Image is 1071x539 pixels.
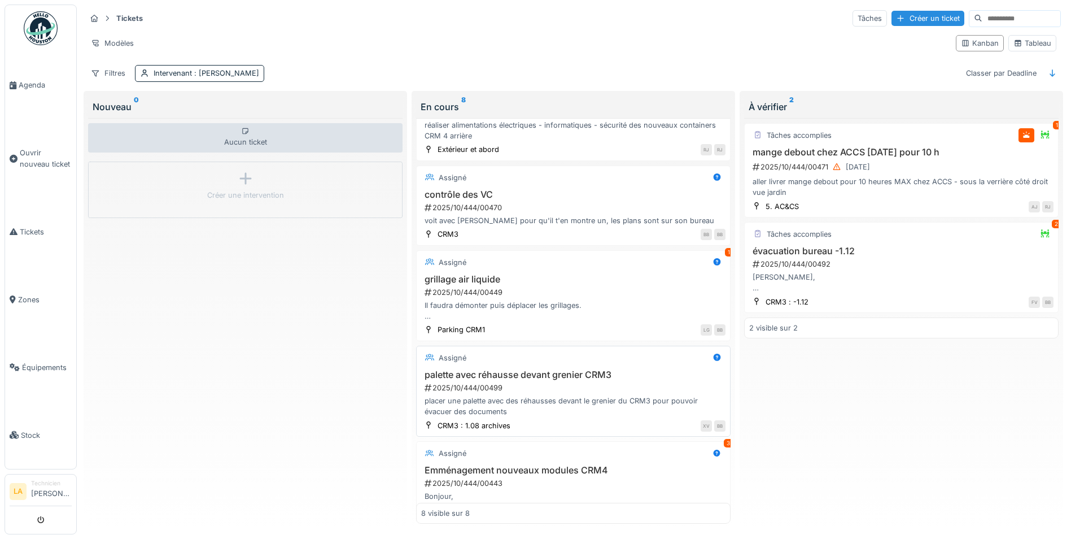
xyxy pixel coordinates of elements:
[701,324,712,336] div: LG
[1052,220,1061,228] div: 2
[714,144,725,155] div: RJ
[439,448,466,459] div: Assigné
[438,229,458,240] div: CRM3
[5,198,76,266] a: Tickets
[31,479,72,503] li: [PERSON_NAME]
[112,13,147,24] strong: Tickets
[421,370,725,380] h3: palette avec réhausse devant grenier CRM3
[1013,38,1051,49] div: Tableau
[5,266,76,333] a: Zones
[86,35,139,51] div: Modèles
[1042,201,1053,212] div: RJ
[891,11,964,26] div: Créer un ticket
[438,144,499,155] div: Extérieur et abord
[766,201,799,212] div: 5. AC&CS
[207,190,284,201] div: Créer une intervention
[725,248,733,257] div: 1
[5,119,76,198] a: Ouvrir nouveau ticket
[22,362,72,373] span: Équipements
[421,491,725,512] div: Bonjour, Est-il possible d'emprunter du matériel de déménagement au [GEOGRAPHIC_DATA] pour l'emmé...
[749,147,1053,158] h3: mange debout chez ACCS [DATE] pour 10 h
[86,65,130,81] div: Filtres
[421,274,725,285] h3: grillage air liquide
[701,229,712,240] div: BB
[714,324,725,336] div: BB
[423,382,725,393] div: 2025/10/444/00499
[10,479,72,506] a: LA Technicien[PERSON_NAME]
[439,353,466,363] div: Assigné
[20,147,72,169] span: Ouvrir nouveau ticket
[749,272,1053,293] div: [PERSON_NAME], Pourrais-tu faire monter la caisse aux archives comptas et reprendre la table dont...
[701,144,712,155] div: RJ
[853,10,887,27] div: Tâches
[134,100,139,114] sup: 0
[423,202,725,213] div: 2025/10/444/00470
[24,11,58,45] img: Badge_color-CXgf-gQk.svg
[21,430,72,441] span: Stock
[749,246,1053,257] h3: évacuation bureau -1.12
[767,130,832,141] div: Tâches accomplies
[93,100,398,114] div: Nouveau
[88,123,403,153] div: Aucun ticket
[701,420,712,432] div: XV
[154,68,259,79] div: Intervenant
[1042,297,1053,308] div: BB
[1053,121,1061,129] div: 1
[421,189,725,200] h3: contrôle des VC
[5,333,76,401] a: Équipements
[749,176,1053,198] div: aller livrer mange debout pour 10 heures MAX chez ACCS - sous la verrière côté droit vue jardin
[5,401,76,469] a: Stock
[421,300,725,321] div: Il faudra démonter puis déplacer les grillages. L intervention AIR LIQUIDE est prévue début octobre.
[10,483,27,500] li: LA
[789,100,794,114] sup: 2
[20,227,72,237] span: Tickets
[961,65,1042,81] div: Classer par Deadline
[18,294,72,305] span: Zones
[421,100,726,114] div: En cours
[461,100,466,114] sup: 8
[439,172,466,183] div: Assigné
[192,69,259,77] span: : [PERSON_NAME]
[751,160,1053,174] div: 2025/10/444/00471
[423,287,725,298] div: 2025/10/444/00449
[766,297,808,307] div: CRM3 : -1.12
[438,420,510,431] div: CRM3 : 1.08 archives
[31,479,72,488] div: Technicien
[1029,297,1040,308] div: FV
[767,229,832,240] div: Tâches accomplies
[438,324,485,335] div: Parking CRM1
[423,478,725,489] div: 2025/10/444/00443
[846,162,870,172] div: [DATE]
[724,439,733,447] div: 3
[1029,201,1040,212] div: AJ
[961,38,999,49] div: Kanban
[421,395,725,417] div: placer une palette avec des réhausses devant le grenier du CRM3 pour pouvoir évacuer des documents
[714,420,725,432] div: BB
[421,120,725,141] div: réaliser alimentations électriques - informatiques - sécurité des nouveaux containers CRM 4 arrière
[749,100,1054,114] div: À vérifier
[5,51,76,119] a: Agenda
[421,465,725,476] h3: Emménagement nouveaux modules CRM4
[19,80,72,90] span: Agenda
[714,229,725,240] div: BB
[421,508,470,519] div: 8 visible sur 8
[749,323,798,333] div: 2 visible sur 2
[439,257,466,268] div: Assigné
[421,215,725,226] div: voit avec [PERSON_NAME] pour qu'il t'en montre un, les plans sont sur son bureau
[751,259,1053,269] div: 2025/10/444/00492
